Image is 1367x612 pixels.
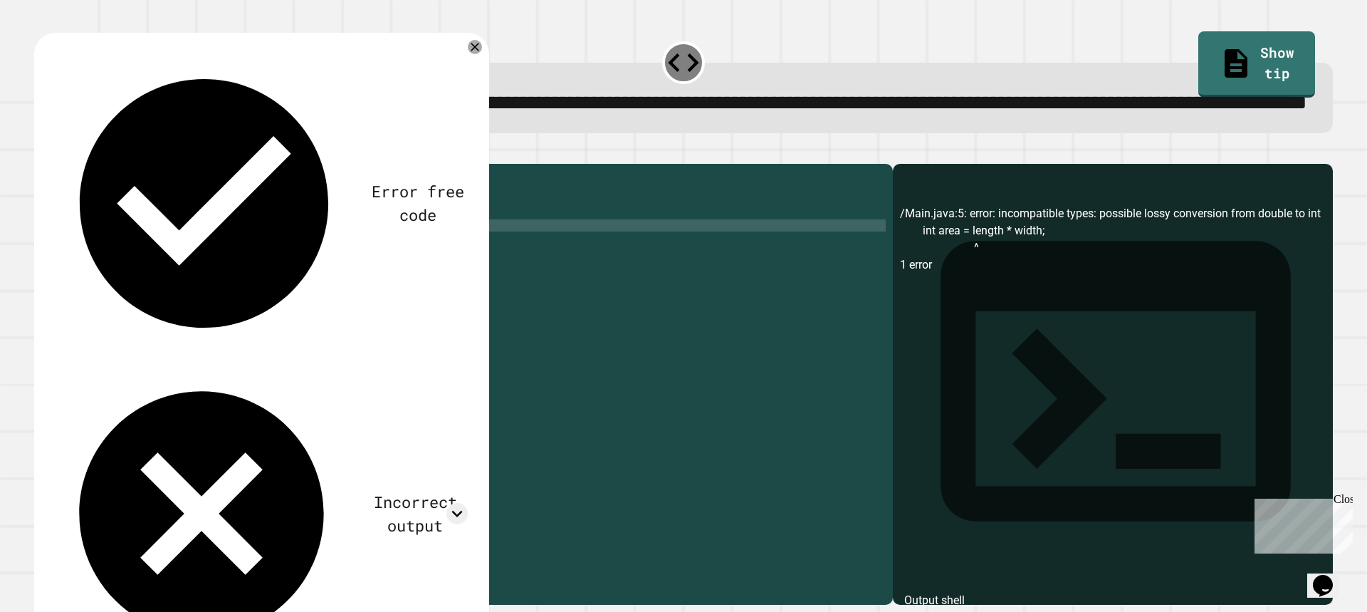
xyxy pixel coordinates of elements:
div: Chat with us now!Close [6,6,98,90]
a: Show tip [1198,31,1314,97]
div: Incorrect output [362,490,468,537]
iframe: chat widget [1307,555,1353,598]
iframe: chat widget [1249,493,1353,554]
div: /Main.java:5: error: incompatible types: possible lossy conversion from double to int int area = ... [900,205,1326,605]
div: Error free code [367,180,468,227]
